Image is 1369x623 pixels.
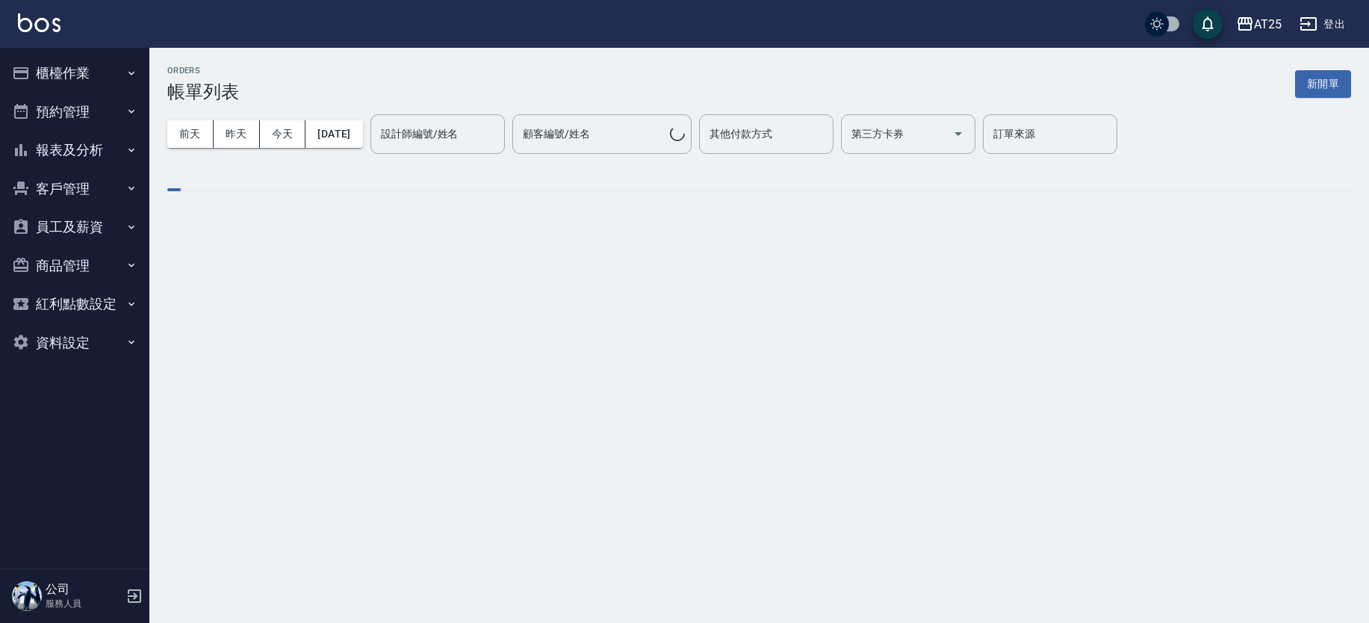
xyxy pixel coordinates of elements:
img: Person [12,581,42,611]
button: 資料設定 [6,323,143,362]
button: [DATE] [305,120,362,148]
button: AT25 [1230,9,1288,40]
button: save [1193,9,1223,39]
button: 櫃檯作業 [6,54,143,93]
button: 昨天 [214,120,260,148]
button: 前天 [167,120,214,148]
h5: 公司 [46,582,122,597]
button: 今天 [260,120,306,148]
button: 客戶管理 [6,170,143,208]
button: Open [946,122,970,146]
h3: 帳單列表 [167,81,239,102]
p: 服務人員 [46,597,122,610]
img: Logo [18,13,60,32]
button: 商品管理 [6,247,143,285]
h2: ORDERS [167,66,239,75]
button: 預約管理 [6,93,143,131]
a: 新開單 [1295,76,1351,90]
button: 紅利點數設定 [6,285,143,323]
button: 登出 [1294,10,1351,38]
button: 報表及分析 [6,131,143,170]
button: 員工及薪資 [6,208,143,247]
button: 新開單 [1295,70,1351,98]
div: AT25 [1254,15,1282,34]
